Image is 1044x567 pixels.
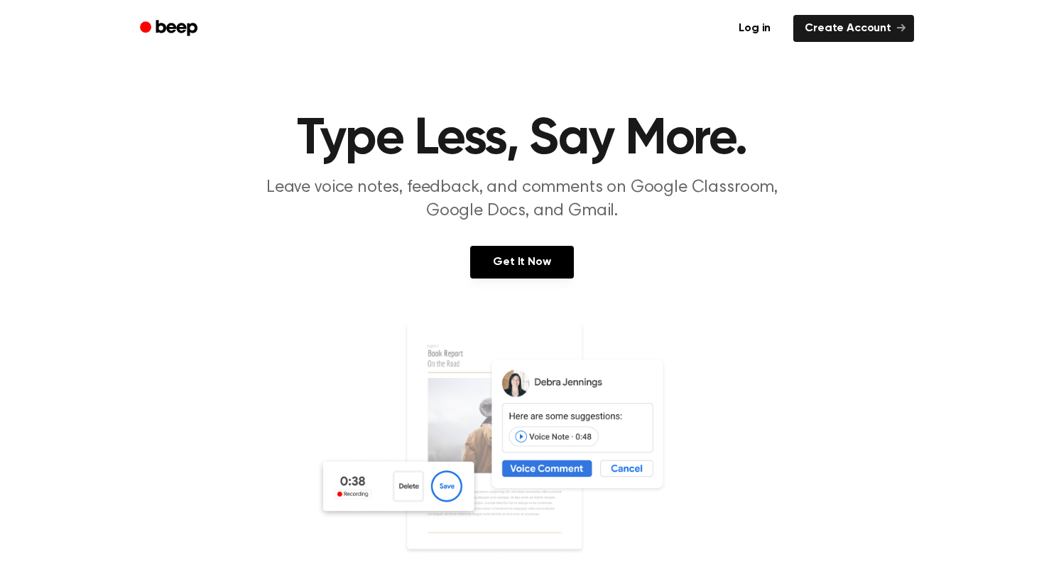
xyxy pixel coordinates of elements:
a: Log in [724,12,785,45]
a: Create Account [793,15,914,42]
h1: Type Less, Say More. [158,114,886,165]
a: Beep [130,15,210,43]
p: Leave voice notes, feedback, and comments on Google Classroom, Google Docs, and Gmail. [249,176,795,223]
a: Get It Now [470,246,573,279]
